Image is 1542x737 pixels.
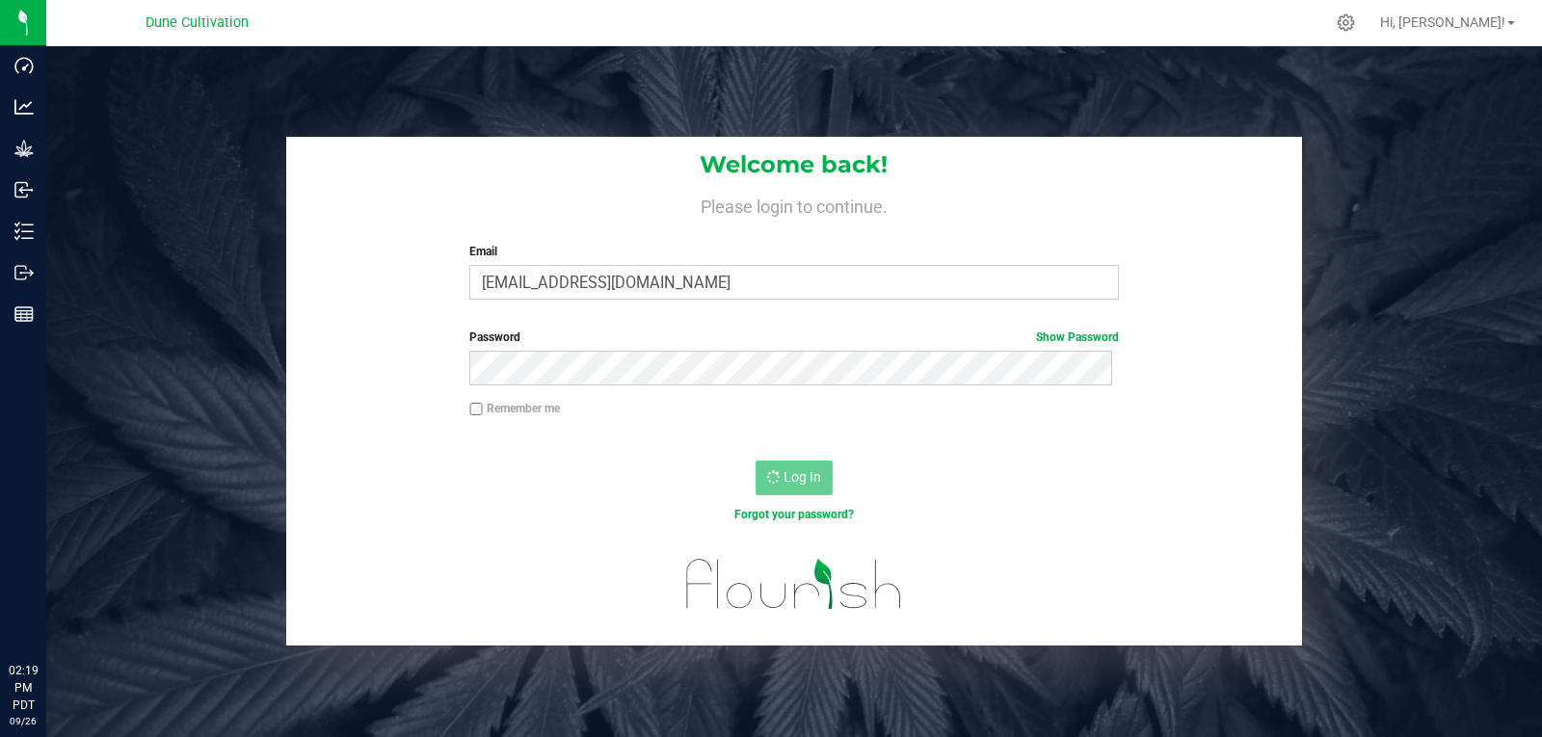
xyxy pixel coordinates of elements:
span: Dune Cultivation [146,14,249,31]
span: Log In [784,469,821,485]
inline-svg: Inbound [14,180,34,199]
span: Password [469,330,520,344]
button: Log In [756,461,833,495]
a: Forgot your password? [734,508,854,521]
p: 09/26 [9,714,38,728]
inline-svg: Dashboard [14,56,34,75]
h1: Welcome back! [286,152,1303,177]
label: Remember me [469,400,560,417]
inline-svg: Inventory [14,222,34,241]
a: Show Password [1036,330,1119,344]
inline-svg: Reports [14,304,34,324]
input: Remember me [469,403,483,416]
label: Email [469,243,1118,260]
div: Manage settings [1334,13,1358,32]
span: Hi, [PERSON_NAME]! [1380,14,1505,30]
p: 02:19 PM PDT [9,662,38,714]
inline-svg: Analytics [14,97,34,117]
inline-svg: Grow [14,139,34,158]
img: flourish_logo.svg [667,543,921,625]
h4: Please login to continue. [286,193,1303,216]
inline-svg: Outbound [14,263,34,282]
